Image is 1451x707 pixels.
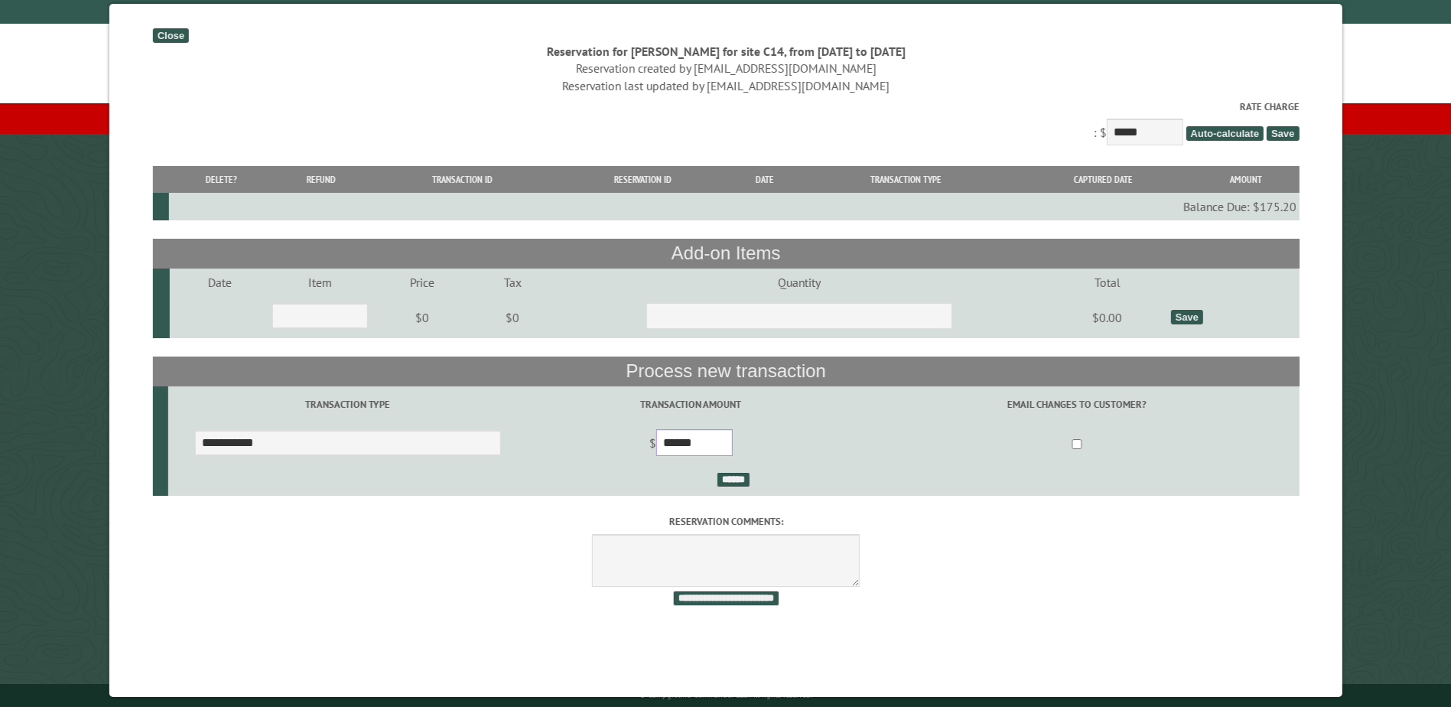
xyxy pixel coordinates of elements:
td: $0 [370,296,473,339]
div: Close [152,28,188,43]
td: Date [170,269,270,296]
td: $0 [473,296,551,339]
label: Transaction Type [170,397,525,412]
th: Reservation ID [555,166,730,193]
td: Balance Due: $175.20 [169,193,1299,220]
th: Captured Date [1013,166,1193,193]
label: Transaction Amount [529,397,851,412]
td: Item [270,269,370,296]
td: $0.00 [1046,296,1168,339]
th: Date [730,166,798,193]
label: Reservation comments: [152,514,1299,529]
label: Rate Charge [152,99,1299,114]
td: Tax [473,269,551,296]
div: Reservation last updated by [EMAIL_ADDRESS][DOMAIN_NAME] [152,77,1299,94]
div: Save [1170,310,1202,324]
td: Price [370,269,473,296]
td: $ [527,423,854,466]
span: Auto-calculate [1186,126,1264,141]
span: Save [1266,126,1298,141]
th: Transaction Type [798,166,1012,193]
div: Reservation created by [EMAIL_ADDRESS][DOMAIN_NAME] [152,60,1299,77]
small: © Campground Commander LLC. All rights reserved. [639,690,812,700]
th: Add-on Items [152,239,1299,268]
th: Delete? [169,166,273,193]
label: Email changes to customer? [857,397,1296,412]
td: Total [1046,269,1168,296]
th: Amount [1192,166,1298,193]
th: Process new transaction [152,357,1299,386]
th: Transaction ID [369,166,554,193]
div: Reservation for [PERSON_NAME] for site C14, from [DATE] to [DATE] [152,43,1299,60]
th: Refund [272,166,369,193]
div: : $ [152,99,1299,149]
td: Quantity [551,269,1046,296]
